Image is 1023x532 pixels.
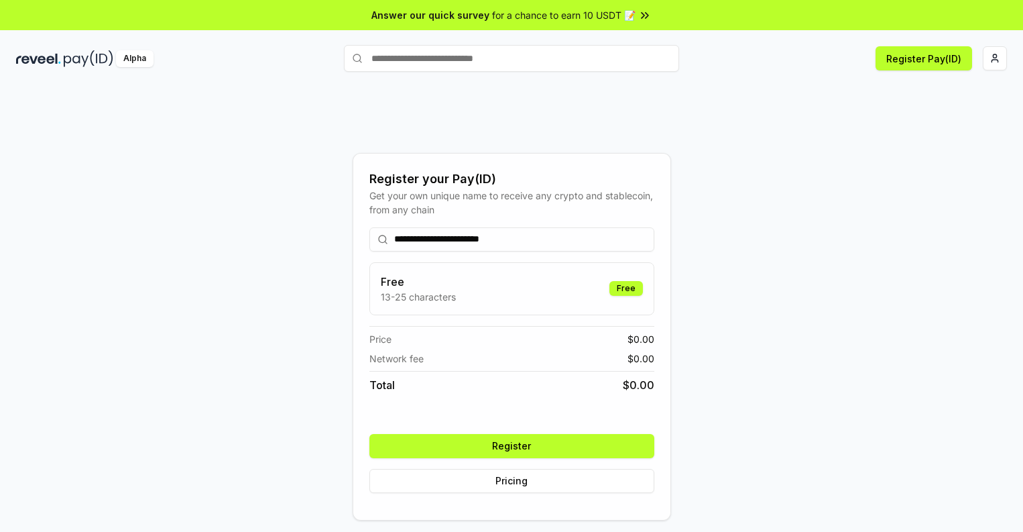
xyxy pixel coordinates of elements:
[369,189,654,217] div: Get your own unique name to receive any crypto and stablecoin, from any chain
[64,50,113,67] img: pay_id
[627,332,654,346] span: $ 0.00
[369,332,392,346] span: Price
[369,170,654,189] div: Register your Pay(ID)
[369,352,424,366] span: Network fee
[369,377,395,393] span: Total
[381,274,456,290] h3: Free
[381,290,456,304] p: 13-25 characters
[369,434,654,458] button: Register
[116,50,154,67] div: Alpha
[609,281,643,296] div: Free
[623,377,654,393] span: $ 0.00
[876,46,972,70] button: Register Pay(ID)
[16,50,61,67] img: reveel_dark
[627,352,654,366] span: $ 0.00
[371,8,489,22] span: Answer our quick survey
[369,469,654,493] button: Pricing
[492,8,636,22] span: for a chance to earn 10 USDT 📝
